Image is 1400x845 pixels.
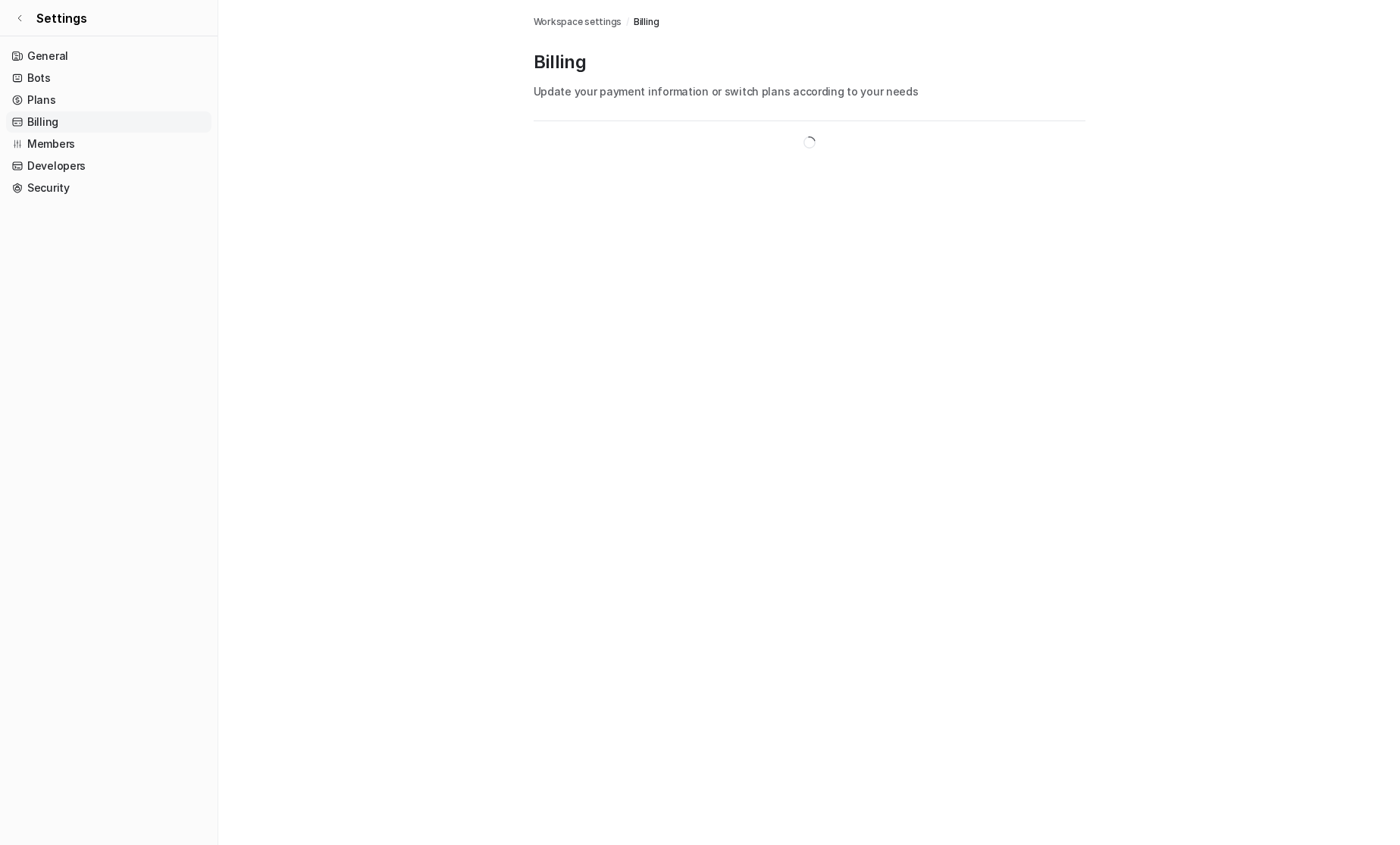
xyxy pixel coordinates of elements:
[6,111,211,133] a: Billing
[534,50,1085,74] p: Billing
[626,15,629,29] span: /
[6,89,211,111] a: Plans
[6,45,211,67] a: General
[534,83,1085,99] p: Update your payment information or switch plans according to your needs
[634,15,659,29] a: Billing
[534,15,622,29] a: Workspace settings
[36,9,87,27] span: Settings
[6,155,211,177] a: Developers
[6,133,211,155] a: Members
[6,177,211,199] a: Security
[6,67,211,89] a: Bots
